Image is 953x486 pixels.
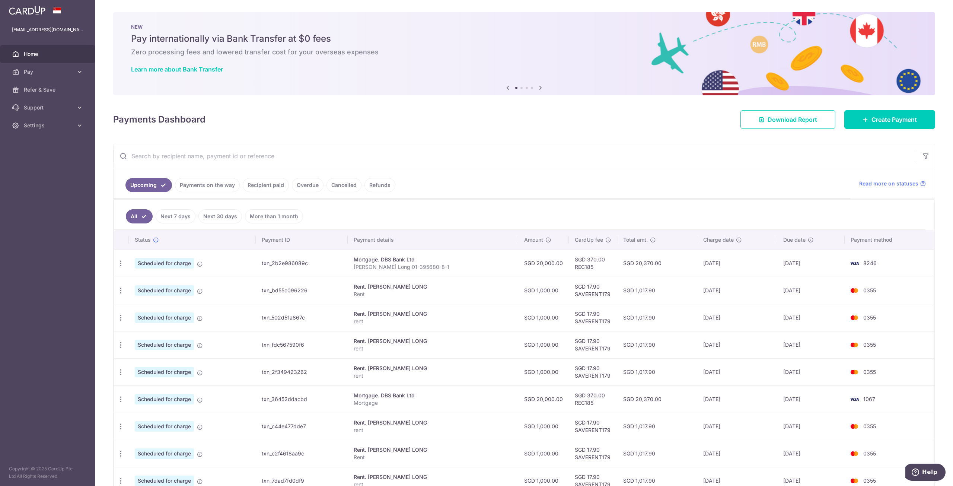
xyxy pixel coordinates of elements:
[847,395,862,404] img: Bank Card
[777,331,845,358] td: [DATE]
[617,331,697,358] td: SGD 1,017.90
[175,178,240,192] a: Payments on the way
[113,113,205,126] h4: Payments Dashboard
[292,178,323,192] a: Overdue
[518,250,569,277] td: SGD 20,000.00
[518,440,569,467] td: SGD 1,000.00
[569,304,617,331] td: SGD 17.90 SAVERENT179
[783,236,806,244] span: Due date
[256,358,348,385] td: txn_2f349423262
[113,12,935,95] img: Bank transfer banner
[256,385,348,413] td: txn_36452ddacbd
[617,413,697,440] td: SGD 1,017.90
[863,287,876,293] span: 0355
[777,304,845,331] td: [DATE]
[697,331,778,358] td: [DATE]
[740,110,835,129] a: Download Report
[518,304,569,331] td: SGD 1,000.00
[617,385,697,413] td: SGD 20,370.00
[354,473,512,481] div: Rent. [PERSON_NAME] LONG
[348,230,518,250] th: Payment details
[24,104,73,111] span: Support
[354,426,512,434] p: rent
[364,178,395,192] a: Refunds
[863,369,876,375] span: 0355
[847,368,862,377] img: Bank Card
[569,277,617,304] td: SGD 17.90 SAVERENT179
[847,340,862,349] img: Bank Card
[131,48,917,57] h6: Zero processing fees and lowered transfer cost for your overseas expenses
[863,314,876,321] span: 0355
[24,122,73,129] span: Settings
[354,446,512,454] div: Rent. [PERSON_NAME] LONG
[845,230,934,250] th: Payment method
[847,422,862,431] img: Bank Card
[697,250,778,277] td: [DATE]
[575,236,603,244] span: CardUp fee
[12,26,83,34] p: [EMAIL_ADDRESS][DOMAIN_NAME]
[697,304,778,331] td: [DATE]
[256,250,348,277] td: txn_2b2e986089c
[126,209,153,223] a: All
[518,331,569,358] td: SGD 1,000.00
[135,394,194,404] span: Scheduled for charge
[135,258,194,269] span: Scheduled for charge
[256,440,348,467] td: txn_c2f4618aa9c
[777,385,845,413] td: [DATE]
[131,24,917,30] p: NEW
[24,68,73,76] span: Pay
[777,440,845,467] td: [DATE]
[569,385,617,413] td: SGD 370.00 REC185
[354,256,512,263] div: Mortgage. DBS Bank Ltd
[135,367,194,377] span: Scheduled for charge
[135,476,194,486] span: Scheduled for charge
[569,331,617,358] td: SGD 17.90 SAVERENT179
[24,50,73,58] span: Home
[354,283,512,290] div: Rent. [PERSON_NAME] LONG
[131,33,917,45] h5: Pay internationally via Bank Transfer at $0 fees
[617,440,697,467] td: SGD 1,017.90
[24,86,73,93] span: Refer & Save
[245,209,303,223] a: More than 1 month
[697,277,778,304] td: [DATE]
[135,421,194,432] span: Scheduled for charge
[777,277,845,304] td: [DATE]
[697,440,778,467] td: [DATE]
[354,392,512,399] div: Mortgage. DBS Bank Ltd
[114,144,917,168] input: Search by recipient name, payment id or reference
[354,419,512,426] div: Rent. [PERSON_NAME] LONG
[518,277,569,304] td: SGD 1,000.00
[326,178,361,192] a: Cancelled
[703,236,734,244] span: Charge date
[847,286,862,295] img: Bank Card
[256,331,348,358] td: txn_fdc567590f6
[256,413,348,440] td: txn_c44e477dde7
[697,413,778,440] td: [DATE]
[256,230,348,250] th: Payment ID
[256,277,348,304] td: txn_bd55c096226
[617,358,697,385] td: SGD 1,017.90
[354,399,512,407] p: Mortgage
[871,115,917,124] span: Create Payment
[131,66,223,73] a: Learn more about Bank Transfer
[569,358,617,385] td: SGD 17.90 SAVERENT179
[354,372,512,379] p: rent
[863,260,877,266] span: 8246
[777,413,845,440] td: [DATE]
[859,180,918,187] span: Read more on statuses
[135,448,194,459] span: Scheduled for charge
[354,454,512,461] p: Rent
[847,313,862,322] img: Bank Card
[518,358,569,385] td: SGD 1,000.00
[135,236,151,244] span: Status
[135,312,194,323] span: Scheduled for charge
[569,250,617,277] td: SGD 370.00 REC185
[623,236,648,244] span: Total amt.
[354,290,512,298] p: Rent
[569,413,617,440] td: SGD 17.90 SAVERENT179
[354,345,512,352] p: rent
[617,250,697,277] td: SGD 20,370.00
[125,178,172,192] a: Upcoming
[243,178,289,192] a: Recipient paid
